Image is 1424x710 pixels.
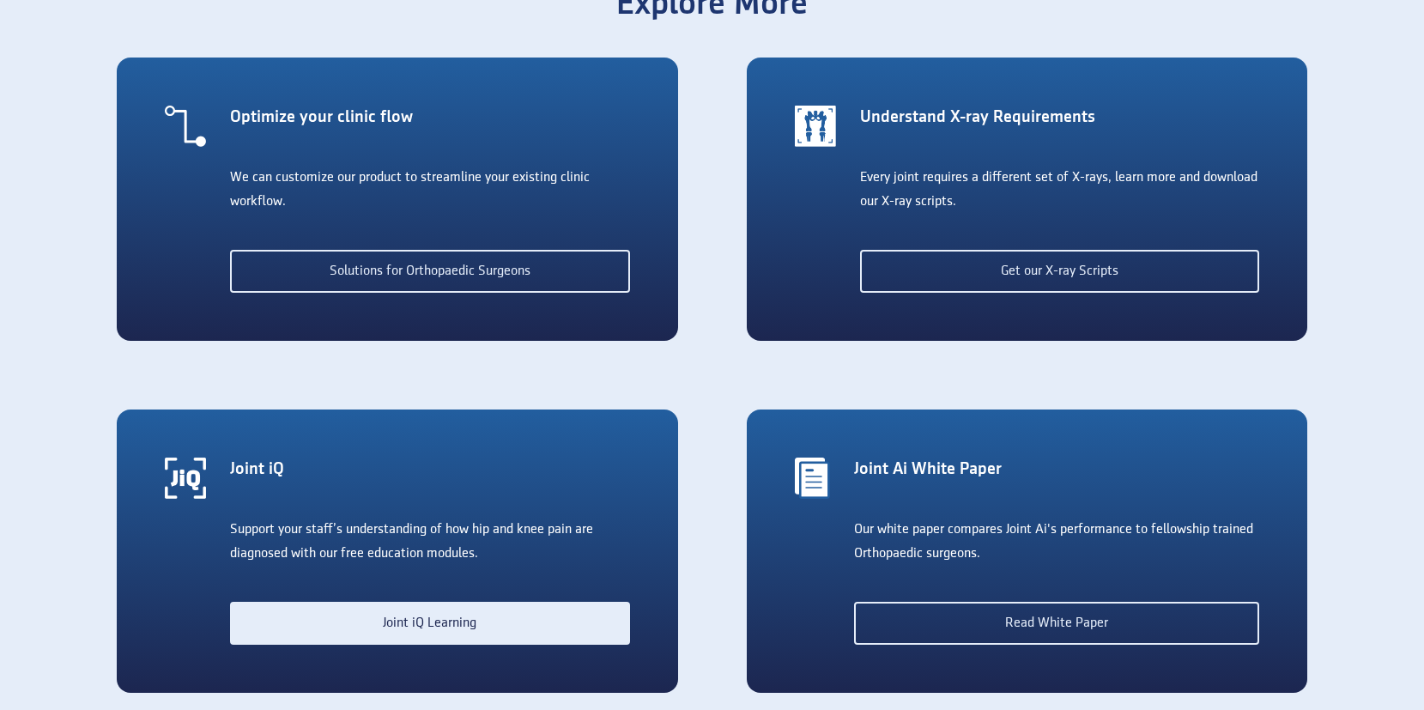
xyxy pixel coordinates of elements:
[230,166,630,214] div: We can customize our product to streamline your existing clinic workflow.
[854,518,1259,566] div: Our white paper compares Joint Ai's performance to fellowship trained Orthopaedic surgeons.
[230,458,630,482] div: Joint iQ
[860,250,1260,293] a: Get our X-ray Scripts
[854,602,1259,645] a: Read White Paper
[860,106,1260,130] div: Understand X-ray Requirements
[230,250,630,293] a: Solutions for Orthopaedic Surgeons
[860,166,1260,214] div: Every joint requires a different set of X-rays, learn more and download our X-ray scripts.
[230,518,630,566] div: Support your staff’s understanding of how hip and knee pain are diagnosed with our free education...
[854,458,1259,482] div: Joint Ai White Paper
[230,602,630,645] a: Joint iQ Learning
[230,106,630,130] div: Optimize your clinic flow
